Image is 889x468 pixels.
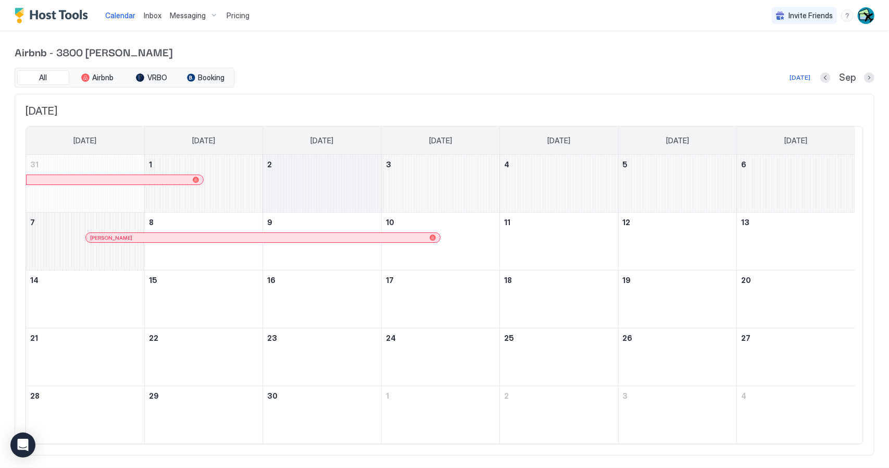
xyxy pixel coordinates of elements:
[790,73,810,82] div: [DATE]
[144,213,262,270] td: September 8, 2025
[741,334,750,342] span: 27
[504,334,514,342] span: 25
[26,328,144,348] a: September 21, 2025
[741,276,751,285] span: 20
[386,276,394,285] span: 17
[623,160,628,169] span: 5
[741,218,749,227] span: 13
[737,328,855,348] a: September 27, 2025
[381,386,499,444] td: October 1, 2025
[105,11,135,20] span: Calendar
[10,433,35,458] div: Open Intercom Messenger
[149,160,152,169] span: 1
[182,127,226,155] a: Monday
[192,136,215,145] span: [DATE]
[619,213,736,232] a: September 12, 2025
[26,328,144,386] td: September 21, 2025
[149,276,157,285] span: 15
[623,391,628,400] span: 3
[386,160,391,169] span: 3
[263,386,381,405] a: September 30, 2025
[618,270,736,328] td: September 19, 2025
[382,213,499,232] a: September 10, 2025
[15,8,93,23] div: Host Tools Logo
[73,136,96,145] span: [DATE]
[149,218,154,227] span: 8
[547,136,570,145] span: [DATE]
[145,386,262,405] a: September 29, 2025
[30,218,35,227] span: 7
[382,328,499,348] a: September 24, 2025
[263,213,381,232] a: September 9, 2025
[145,155,262,174] a: September 1, 2025
[144,328,262,386] td: September 22, 2025
[17,70,69,85] button: All
[381,270,499,328] td: September 17, 2025
[500,155,618,174] a: September 4, 2025
[382,155,499,174] a: September 3, 2025
[145,270,262,290] a: September 15, 2025
[500,213,618,270] td: September 11, 2025
[26,213,144,270] td: September 7, 2025
[382,270,499,290] a: September 17, 2025
[144,270,262,328] td: September 15, 2025
[15,44,874,59] span: Airbnb - 3800 [PERSON_NAME]
[26,386,144,405] a: September 28, 2025
[149,391,159,400] span: 29
[149,334,158,342] span: 22
[858,7,874,24] div: User profile
[144,10,161,21] a: Inbox
[504,276,512,285] span: 18
[500,386,618,444] td: October 2, 2025
[618,213,736,270] td: September 12, 2025
[126,70,178,85] button: VRBO
[737,155,855,174] a: September 6, 2025
[263,270,381,290] a: September 16, 2025
[741,160,746,169] span: 6
[419,127,462,155] a: Wednesday
[500,213,618,232] a: September 11, 2025
[26,155,144,174] a: August 31, 2025
[263,328,381,348] a: September 23, 2025
[656,127,699,155] a: Friday
[40,73,47,82] span: All
[267,276,276,285] span: 16
[618,386,736,444] td: October 3, 2025
[198,73,225,82] span: Booking
[71,70,123,85] button: Airbnb
[429,136,452,145] span: [DATE]
[26,105,863,118] span: [DATE]
[500,155,618,213] td: September 4, 2025
[774,127,818,155] a: Saturday
[500,328,618,386] td: September 25, 2025
[386,334,396,342] span: 24
[26,155,144,213] td: August 31, 2025
[267,391,278,400] span: 30
[90,235,132,241] span: [PERSON_NAME]
[623,276,631,285] span: 19
[737,386,855,405] a: October 4, 2025
[500,328,618,348] a: September 25, 2025
[311,136,334,145] span: [DATE]
[105,10,135,21] a: Calendar
[263,270,381,328] td: September 16, 2025
[227,11,249,20] span: Pricing
[30,276,39,285] span: 14
[820,72,831,83] button: Previous month
[26,270,144,290] a: September 14, 2025
[619,386,736,405] a: October 3, 2025
[15,68,234,88] div: tab-group
[504,218,510,227] span: 11
[63,127,107,155] a: Sunday
[788,71,812,84] button: [DATE]
[381,328,499,386] td: September 24, 2025
[263,386,381,444] td: September 30, 2025
[300,127,344,155] a: Tuesday
[263,328,381,386] td: September 23, 2025
[382,386,499,405] a: October 1, 2025
[619,155,736,174] a: September 5, 2025
[267,334,277,342] span: 23
[386,391,389,400] span: 1
[147,73,167,82] span: VRBO
[737,328,855,386] td: September 27, 2025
